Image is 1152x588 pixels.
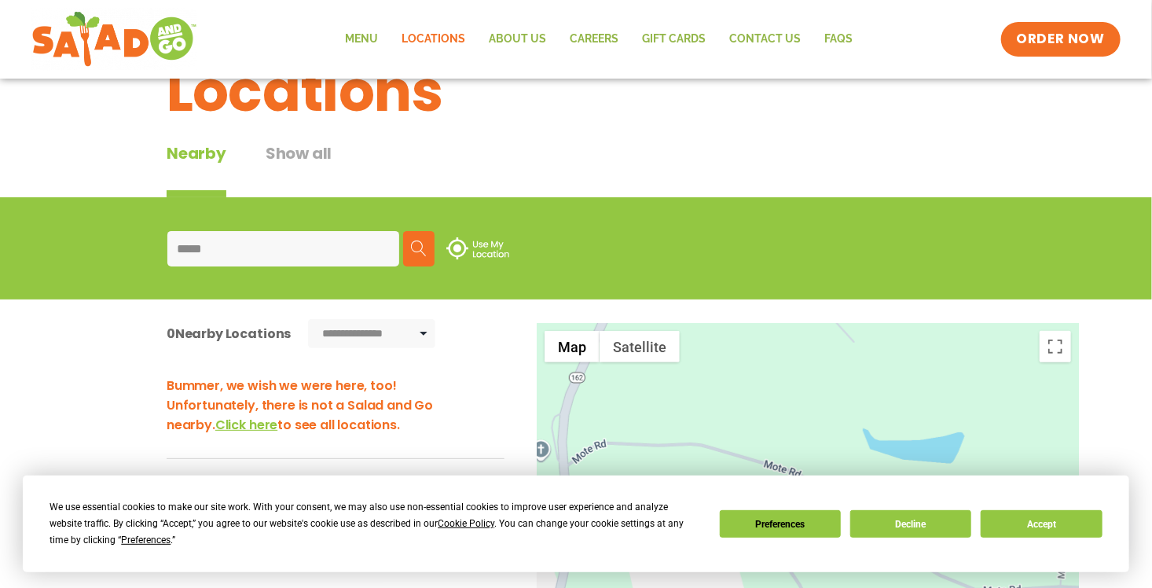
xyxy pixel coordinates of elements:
button: Show all [266,141,332,197]
nav: Menu [333,21,864,57]
h3: Bummer, we wish we were here, too! Unfortunately, there is not a Salad and Go nearby. to see all ... [167,376,504,435]
div: We use essential cookies to make our site work. With your consent, we may also use non-essential ... [50,499,700,549]
a: ORDER NOW [1001,22,1121,57]
button: Accept [981,510,1102,538]
button: Decline [850,510,971,538]
span: ORDER NOW [1017,30,1105,49]
img: search.svg [411,241,427,256]
span: 0 [167,325,175,343]
a: Careers [558,21,630,57]
a: Menu [333,21,390,57]
a: Contact Us [717,21,813,57]
div: Nearby [167,141,226,197]
button: Toggle fullscreen view [1040,331,1071,362]
button: Preferences [720,510,841,538]
span: Cookie Policy [438,518,494,529]
a: Locations [390,21,477,57]
a: GIFT CARDS [630,21,717,57]
img: use-location.svg [446,237,509,259]
button: Show street map [545,331,600,362]
a: About Us [477,21,558,57]
div: Nearby Locations [167,324,291,344]
div: Tabbed content [167,141,371,197]
div: Cookie Consent Prompt [23,476,1129,572]
span: Click here [215,416,277,434]
span: Preferences [121,535,171,546]
img: new-SAG-logo-768×292 [31,8,197,71]
button: Show satellite imagery [600,331,680,362]
h1: Locations [167,49,985,134]
a: FAQs [813,21,864,57]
